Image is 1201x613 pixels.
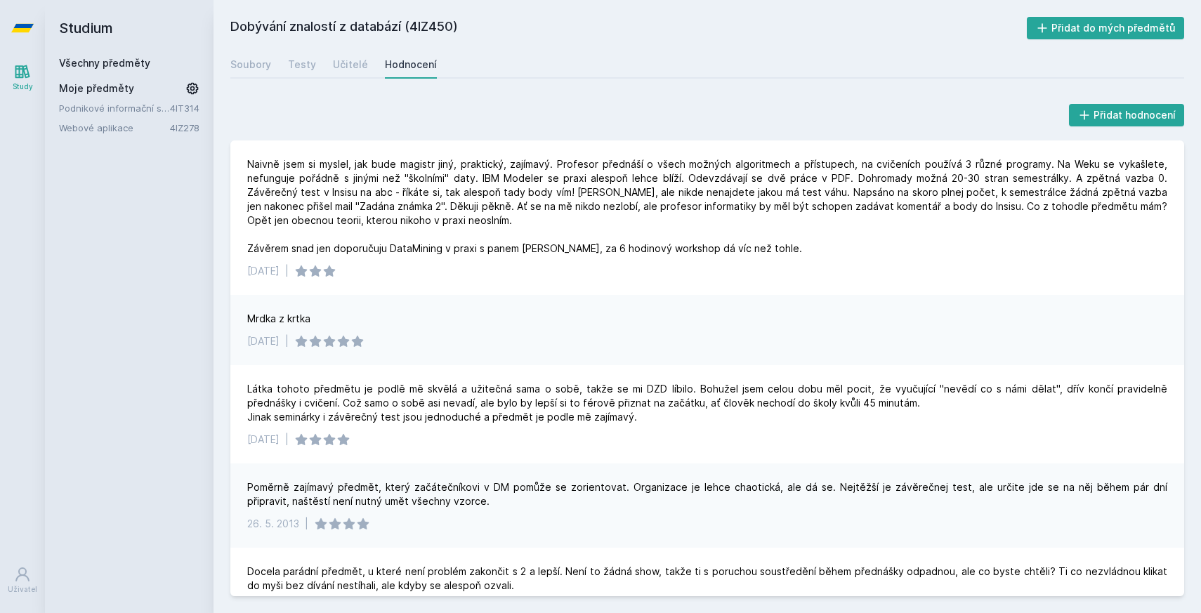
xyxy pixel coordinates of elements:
[288,58,316,72] div: Testy
[285,433,289,447] div: |
[1069,104,1185,126] button: Přidat hodnocení
[247,334,280,348] div: [DATE]
[13,81,33,92] div: Study
[3,56,42,99] a: Study
[247,433,280,447] div: [DATE]
[59,57,150,69] a: Všechny předměty
[288,51,316,79] a: Testy
[230,17,1027,39] h2: Dobývání znalostí z databází (4IZ450)
[230,58,271,72] div: Soubory
[285,334,289,348] div: |
[170,122,199,133] a: 4IZ278
[385,58,437,72] div: Hodnocení
[247,264,280,278] div: [DATE]
[1027,17,1185,39] button: Přidat do mých předmětů
[247,157,1167,256] div: Naivně jsem si myslel, jak bude magistr jiný, praktický, zajímavý. Profesor přednáší o všech možn...
[333,58,368,72] div: Učitelé
[59,81,134,95] span: Moje předměty
[333,51,368,79] a: Učitelé
[247,382,1167,424] div: Látka tohoto předmětu je podlě mě skvělá a užitečná sama o sobě, takže se mi DZD líbilo. Bohužel ...
[247,480,1167,508] div: Poměrně zajímavý předmět, který začátečníkovi v DM pomůže se zorientovat. Organizace je lehce cha...
[247,312,310,326] div: Mrdka z krtka
[305,517,308,531] div: |
[59,101,170,115] a: Podnikové informační systémy
[230,51,271,79] a: Soubory
[247,517,299,531] div: 26. 5. 2013
[8,584,37,595] div: Uživatel
[385,51,437,79] a: Hodnocení
[59,121,170,135] a: Webové aplikace
[285,264,289,278] div: |
[3,559,42,602] a: Uživatel
[170,103,199,114] a: 4IT314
